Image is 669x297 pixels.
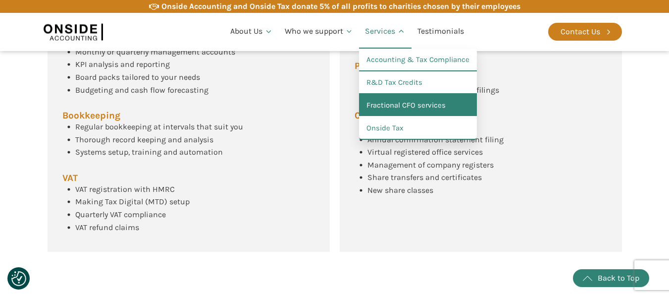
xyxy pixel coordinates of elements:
[279,15,360,49] a: Who we support
[359,117,477,140] a: Onside Tax
[359,49,477,71] a: Accounting & Tax Compliance
[11,271,26,286] img: Revisit consent button
[367,173,482,182] span: Share transfers and certificates
[75,135,213,144] span: Thorough record keeping and analysis
[355,111,448,120] span: Company Secretarial
[367,135,504,144] span: Annual confirmation statement filing
[367,185,433,195] span: New share classes
[75,147,223,157] span: Systems setup, training and automation
[75,72,200,82] span: Board packs tailored to your needs
[75,59,170,69] span: KPI analysis and reporting
[11,271,26,286] button: Consent Preferences
[359,94,477,117] a: Fractional CFO services
[367,147,483,157] span: Virtual registered office services
[359,15,412,49] a: Services
[75,210,166,219] span: Quarterly VAT compliance
[359,71,477,94] a: R&D Tax Credits
[598,272,639,285] div: Back to Top
[62,111,120,120] span: Bookkeeping
[62,174,78,183] span: VAT
[412,15,470,49] a: Testimonials
[573,269,649,287] a: Back to Top
[548,23,622,41] a: Contact Us
[224,15,279,49] a: About Us
[75,47,235,57] span: Monthly or quarterly management accounts
[367,160,494,170] span: Management of company registers
[75,85,208,95] span: Budgeting and cash flow forecasting
[75,122,243,131] span: Regular bookkeeping at intervals that suit you
[355,61,395,71] span: Pensions
[44,20,103,43] img: Onside Accounting
[75,197,190,206] span: Making Tax Digital (MTD) setup
[75,184,175,194] span: VAT registration with HMRC
[75,223,139,232] span: VAT refund claims
[561,25,600,38] div: Contact Us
